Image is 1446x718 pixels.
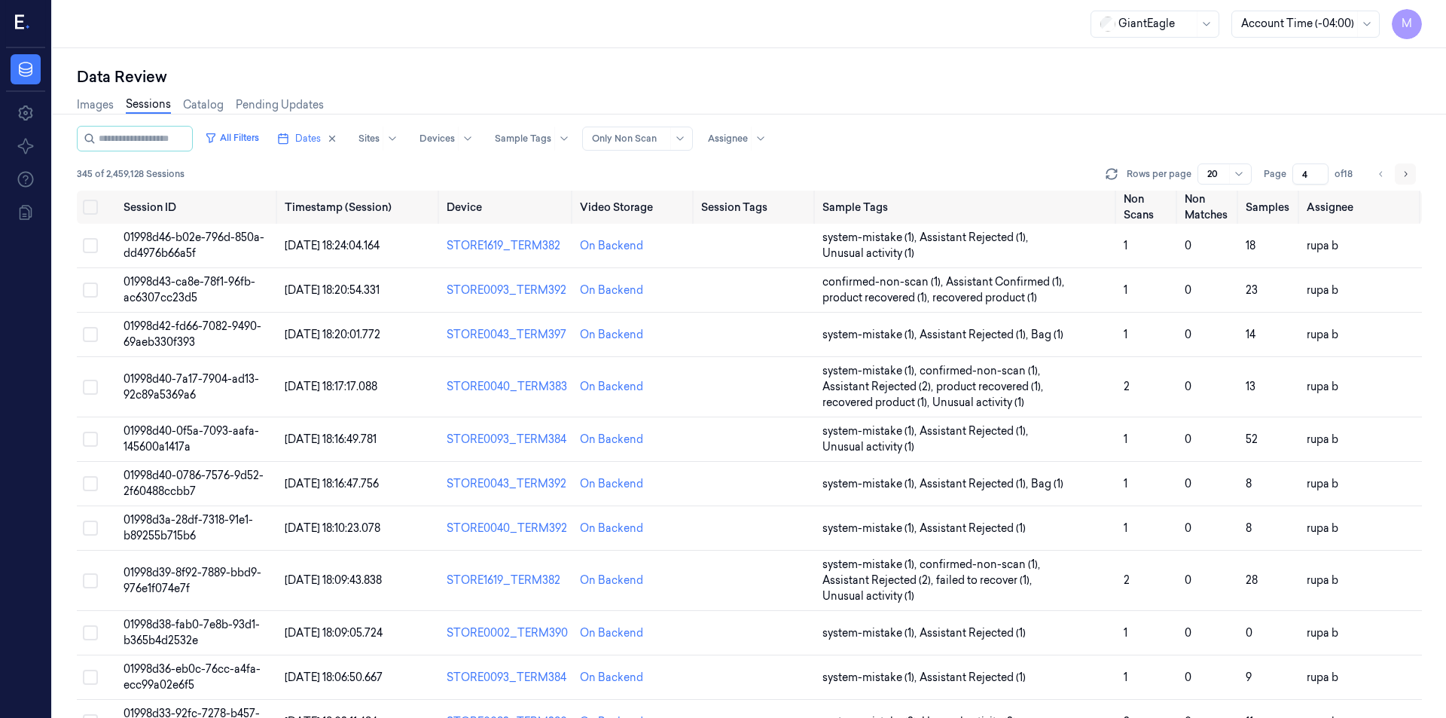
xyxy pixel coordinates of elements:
[77,97,114,113] a: Images
[183,97,224,113] a: Catalog
[236,97,324,113] a: Pending Updates
[1392,9,1422,39] button: M
[124,231,264,260] span: 01998d46-b02e-796d-850a-dd4976b66a5f
[285,432,377,446] span: [DATE] 18:16:49.781
[822,230,920,246] span: system-mistake (1) ,
[695,191,816,224] th: Session Tags
[279,191,440,224] th: Timestamp (Session)
[920,327,1031,343] span: Assistant Rejected (1) ,
[295,132,321,145] span: Dates
[1246,626,1252,640] span: 0
[1124,328,1127,341] span: 1
[1246,521,1252,535] span: 8
[441,191,574,224] th: Device
[1335,167,1359,181] span: of 18
[574,191,695,224] th: Video Storage
[1124,573,1130,587] span: 2
[580,573,643,588] div: On Backend
[946,274,1067,290] span: Assistant Confirmed (1) ,
[77,66,1422,87] div: Data Review
[447,432,568,448] div: STORE0093_TERM384
[124,662,261,692] span: 01998d36-eb0c-76cc-a4fa-ecc99a02e6f5
[920,423,1031,439] span: Assistant Rejected (1) ,
[822,290,932,306] span: product recovered (1) ,
[1124,283,1127,297] span: 1
[1246,477,1252,490] span: 8
[199,126,265,150] button: All Filters
[83,670,98,685] button: Select row
[932,395,1024,411] span: Unusual activity (1)
[126,96,171,114] a: Sessions
[1127,167,1191,181] p: Rows per page
[580,670,643,686] div: On Backend
[580,625,643,641] div: On Backend
[822,573,936,588] span: Assistant Rejected (2) ,
[1307,626,1338,640] span: rupa b
[124,275,255,304] span: 01998d43-ca8e-78f1-96fb-ac6307cc23d5
[1246,239,1255,252] span: 18
[271,127,343,151] button: Dates
[285,239,380,252] span: [DATE] 18:24:04.164
[1124,671,1127,684] span: 1
[1307,432,1338,446] span: rupa b
[920,230,1031,246] span: Assistant Rejected (1) ,
[1240,191,1301,224] th: Samples
[822,476,920,492] span: system-mistake (1) ,
[1395,163,1416,185] button: Go to next page
[822,625,920,641] span: system-mistake (1) ,
[1031,327,1063,343] span: Bag (1)
[1301,191,1422,224] th: Assignee
[83,327,98,342] button: Select row
[1185,239,1191,252] span: 0
[77,167,185,181] span: 345 of 2,459,128 Sessions
[1124,239,1127,252] span: 1
[822,379,936,395] span: Assistant Rejected (2) ,
[124,372,259,402] span: 01998d40-7a17-7904-ad13-92c89a5369a6
[580,432,643,448] div: On Backend
[285,671,383,684] span: [DATE] 18:06:50.667
[1307,477,1338,490] span: rupa b
[580,379,643,395] div: On Backend
[1246,328,1255,341] span: 14
[124,319,261,349] span: 01998d42-fd66-7082-9490-69aeb330f393
[920,670,1026,686] span: Assistant Rejected (1)
[1185,521,1191,535] span: 0
[83,238,98,253] button: Select row
[124,424,259,454] span: 01998d40-0f5a-7093-aafa-145600a1417a
[1185,432,1191,446] span: 0
[285,626,383,640] span: [DATE] 18:09:05.724
[816,191,1118,224] th: Sample Tags
[1307,521,1338,535] span: rupa b
[447,327,568,343] div: STORE0043_TERM397
[822,327,920,343] span: system-mistake (1) ,
[1185,380,1191,393] span: 0
[822,274,946,290] span: confirmed-non-scan (1) ,
[1246,432,1258,446] span: 52
[920,476,1031,492] span: Assistant Rejected (1) ,
[936,573,1035,588] span: failed to recover (1) ,
[83,432,98,447] button: Select row
[1185,626,1191,640] span: 0
[447,476,568,492] div: STORE0043_TERM392
[285,328,380,341] span: [DATE] 18:20:01.772
[1246,671,1252,684] span: 9
[285,477,379,490] span: [DATE] 18:16:47.756
[1124,380,1130,393] span: 2
[447,625,568,641] div: STORE0002_TERM390
[920,625,1026,641] span: Assistant Rejected (1)
[1124,626,1127,640] span: 1
[822,588,914,604] span: Unusual activity (1)
[1307,573,1338,587] span: rupa b
[447,283,568,298] div: STORE0093_TERM392
[1307,671,1338,684] span: rupa b
[920,363,1043,379] span: confirmed-non-scan (1) ,
[1118,191,1179,224] th: Non Scans
[1179,191,1240,224] th: Non Matches
[1307,283,1338,297] span: rupa b
[1185,671,1191,684] span: 0
[936,379,1046,395] span: product recovered (1) ,
[1307,239,1338,252] span: rupa b
[1371,163,1392,185] button: Go to previous page
[83,283,98,298] button: Select row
